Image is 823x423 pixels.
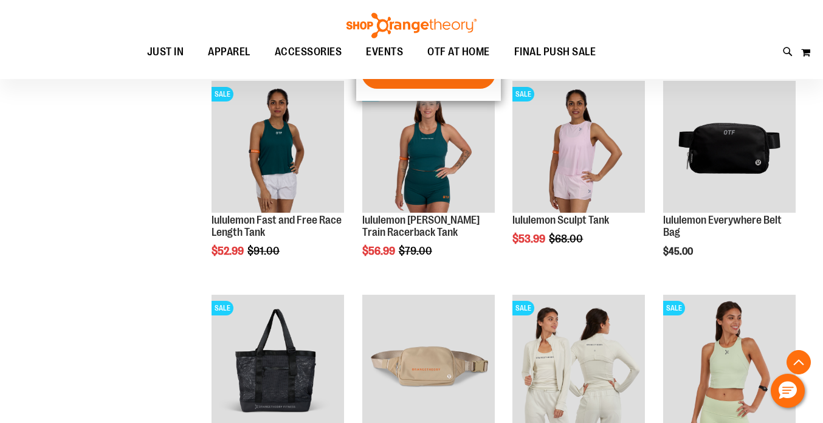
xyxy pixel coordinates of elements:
[512,81,645,215] a: Main Image of 1538347SALE
[212,245,246,257] span: $52.99
[356,75,501,288] div: product
[506,75,651,277] div: product
[514,38,596,66] span: FINAL PUSH SALE
[196,38,263,66] a: APPAREL
[366,38,403,66] span: EVENTS
[345,13,478,38] img: Shop Orangetheory
[657,75,802,288] div: product
[362,245,397,257] span: $56.99
[427,38,490,66] span: OTF AT HOME
[512,214,609,226] a: lululemon Sculpt Tank
[212,214,342,238] a: lululemon Fast and Free Race Length Tank
[663,301,685,315] span: SALE
[135,38,196,66] a: JUST IN
[263,38,354,66] a: ACCESSORIES
[362,81,495,215] a: lululemon Wunder Train Racerback TankSALE
[549,233,585,245] span: $68.00
[663,81,796,215] a: lululemon Everywhere Belt Bag
[787,350,811,374] button: Back To Top
[399,245,434,257] span: $79.00
[415,38,502,66] a: OTF AT HOME
[771,374,805,408] button: Hello, have a question? Let’s chat.
[512,301,534,315] span: SALE
[212,301,233,315] span: SALE
[212,87,233,101] span: SALE
[247,245,281,257] span: $91.00
[512,233,547,245] span: $53.99
[212,81,344,215] a: Main view of 2024 August lululemon Fast and Free Race Length TankSALE
[512,87,534,101] span: SALE
[208,38,250,66] span: APPAREL
[354,38,415,66] a: EVENTS
[663,246,695,257] span: $45.00
[205,75,350,288] div: product
[512,81,645,213] img: Main Image of 1538347
[362,81,495,213] img: lululemon Wunder Train Racerback Tank
[663,81,796,213] img: lululemon Everywhere Belt Bag
[147,38,184,66] span: JUST IN
[212,81,344,213] img: Main view of 2024 August lululemon Fast and Free Race Length Tank
[502,38,608,66] a: FINAL PUSH SALE
[362,214,480,238] a: lululemon [PERSON_NAME] Train Racerback Tank
[663,214,782,238] a: lululemon Everywhere Belt Bag
[275,38,342,66] span: ACCESSORIES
